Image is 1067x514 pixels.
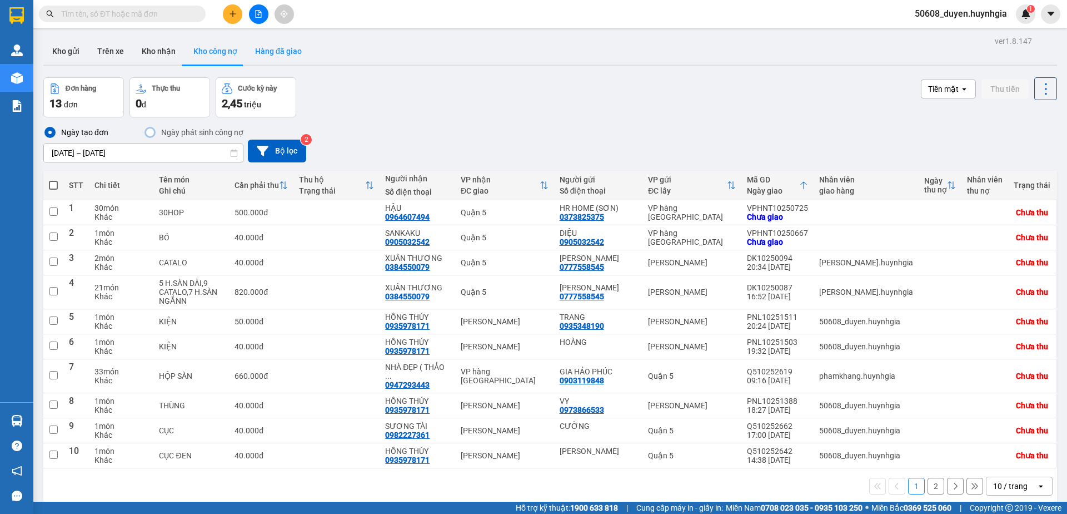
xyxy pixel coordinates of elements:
[43,77,124,117] button: Đơn hàng13đơn
[461,208,549,217] div: Quận 5
[636,502,723,514] span: Cung cấp máy in - giấy in:
[761,503,862,512] strong: 0708 023 035 - 0935 103 250
[747,376,808,385] div: 09:16 [DATE]
[94,338,148,347] div: 1 món
[1016,208,1048,217] div: Chưa thu
[865,506,869,510] span: ⚪️
[648,372,736,380] div: Quận 5
[69,254,83,271] div: 3
[94,397,148,406] div: 1 món
[906,7,1016,21] span: 50608_duyen.huynhgia
[560,397,637,406] div: VY
[385,456,430,464] div: 0935978171
[66,85,96,92] div: Đơn hàng
[159,175,223,184] div: Tên món
[747,447,808,456] div: Q510252642
[235,451,288,460] div: 40.000
[908,478,925,495] button: 1
[560,238,604,246] div: 0905032542
[385,263,430,271] div: 0384550079
[301,134,312,145] sup: 2
[960,85,969,93] svg: open
[229,10,237,18] span: plus
[299,186,365,195] div: Trạng thái
[819,258,913,267] div: nguyen.huynhgia
[69,338,83,355] div: 6
[747,263,808,271] div: 20:34 [DATE]
[235,208,288,217] div: 500.000
[94,204,148,212] div: 30 món
[747,292,808,301] div: 16:52 [DATE]
[94,376,148,385] div: Khác
[69,313,83,330] div: 5
[461,451,549,460] div: [PERSON_NAME]
[159,208,223,217] div: 30HOP
[69,422,83,439] div: 9
[235,233,288,242] div: 40.000
[648,451,736,460] div: Quận 5
[967,186,1003,195] div: thu nợ
[819,372,913,380] div: phamkhang.huynhgia
[1029,5,1033,13] span: 1
[747,338,808,347] div: PNL10251503
[747,422,808,431] div: Q510252662
[461,342,549,351] div: [PERSON_NAME]
[263,208,268,217] span: đ
[648,229,736,246] div: VP hàng [GEOGRAPHIC_DATA]
[152,85,180,92] div: Thực thu
[819,288,913,296] div: nguyen.huynhgia
[560,338,637,347] div: HOÀNG
[238,85,277,92] div: Cước kỳ này
[94,229,148,238] div: 1 món
[819,317,913,326] div: 50608_duyen.huynhgia
[819,186,913,195] div: giao hàng
[747,431,808,439] div: 17:00 [DATE]
[648,426,736,435] div: Quận 5
[819,342,913,351] div: 50608_duyen.huynhgia
[94,367,148,376] div: 33 món
[747,212,808,221] div: Chưa giao
[94,431,148,439] div: Khác
[1016,317,1048,326] div: Chưa thu
[385,212,430,221] div: 0964607494
[94,181,148,190] div: Chi tiết
[299,175,365,184] div: Thu hộ
[560,406,604,414] div: 0973866533
[385,380,430,389] div: 0947293443
[293,171,380,200] th: Toggle SortBy
[136,97,142,110] span: 0
[560,175,637,184] div: Người gửi
[235,258,288,267] div: 40.000
[263,288,268,296] span: đ
[648,258,736,267] div: [PERSON_NAME]
[819,426,913,435] div: 50608_duyen.huynhgia
[49,97,62,110] span: 13
[747,238,808,246] div: Chưa giao
[259,401,263,410] span: đ
[64,100,78,109] span: đơn
[159,342,223,351] div: KIỆN
[385,347,430,355] div: 0935978171
[385,187,450,196] div: Số điện thoại
[385,174,450,183] div: Người nhận
[133,38,185,65] button: Kho nhận
[516,502,618,514] span: Hỗ trợ kỹ thuật:
[1016,233,1048,242] div: Chưa thu
[648,175,727,184] div: VP gửi
[560,186,637,195] div: Số điện thoại
[626,502,628,514] span: |
[9,7,24,24] img: logo-vxr
[747,367,808,376] div: Q510252619
[235,181,279,190] div: Cần phải thu
[648,342,736,351] div: [PERSON_NAME]
[461,233,549,242] div: Quận 5
[69,204,83,221] div: 1
[560,367,637,376] div: GIA HẢO PHÚC
[94,263,148,271] div: Khác
[159,426,223,435] div: CỤC
[747,406,808,414] div: 18:27 [DATE]
[560,422,637,431] div: CƯỜNG
[560,292,604,301] div: 0777558545
[244,100,261,109] span: triệu
[385,363,450,380] div: NHÀ ĐẸP ( THẢO LINH )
